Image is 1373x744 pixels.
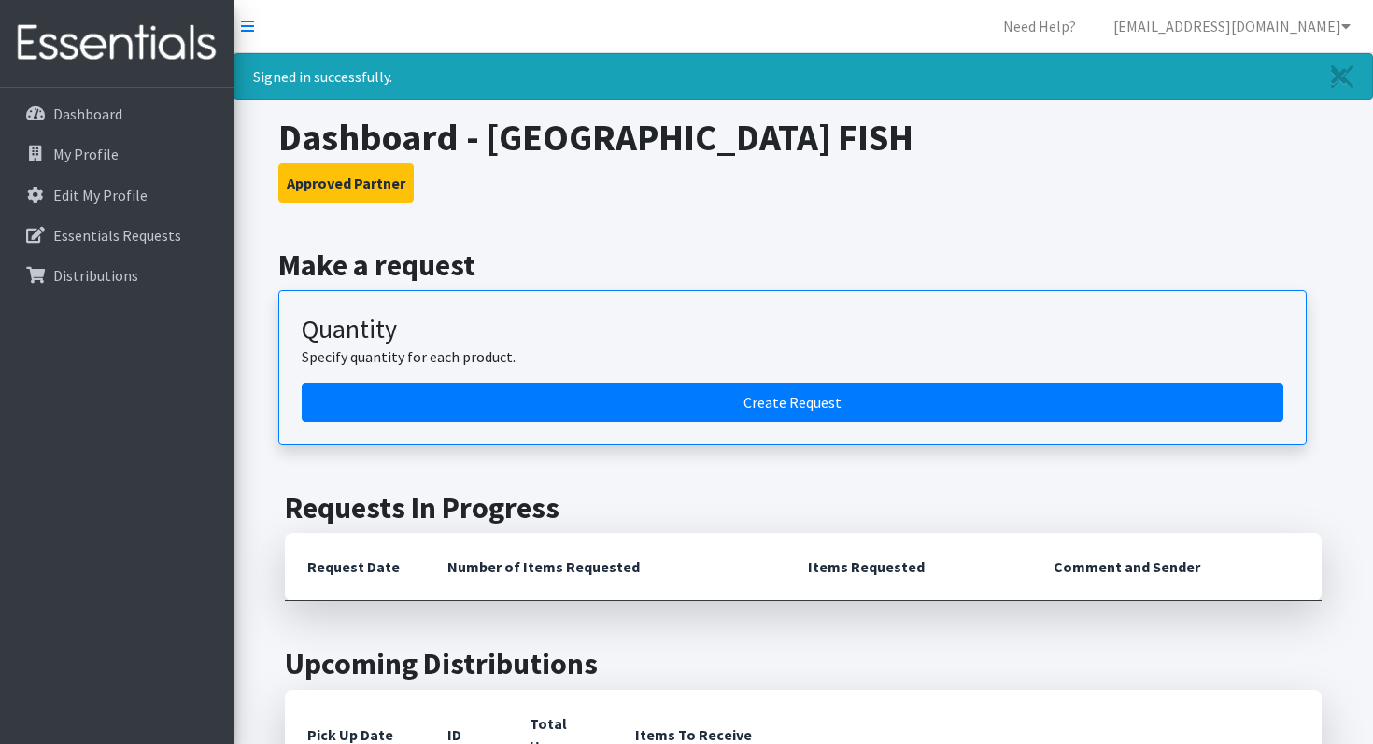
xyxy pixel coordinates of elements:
th: Number of Items Requested [425,533,786,601]
th: Request Date [285,533,425,601]
h1: Dashboard - [GEOGRAPHIC_DATA] FISH [278,115,1329,160]
p: Edit My Profile [53,186,148,204]
h3: Quantity [302,314,1283,345]
h2: Upcoming Distributions [285,646,1322,681]
a: Dashboard [7,95,226,133]
th: Items Requested [786,533,1031,601]
div: Signed in successfully. [234,53,1373,100]
button: Approved Partner [278,163,414,203]
p: Distributions [53,266,138,285]
a: Distributions [7,257,226,294]
p: My Profile [53,145,119,163]
h2: Requests In Progress [285,490,1322,526]
img: HumanEssentials [7,12,226,75]
a: My Profile [7,135,226,173]
a: Edit My Profile [7,176,226,214]
p: Dashboard [53,105,122,123]
h2: Make a request [278,247,1329,283]
a: Create a request by quantity [302,383,1283,422]
a: Essentials Requests [7,217,226,254]
a: Need Help? [988,7,1091,45]
th: Comment and Sender [1031,533,1322,601]
p: Specify quantity for each product. [302,345,1283,368]
a: [EMAIL_ADDRESS][DOMAIN_NAME] [1098,7,1366,45]
p: Essentials Requests [53,226,181,245]
a: Close [1312,54,1372,99]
